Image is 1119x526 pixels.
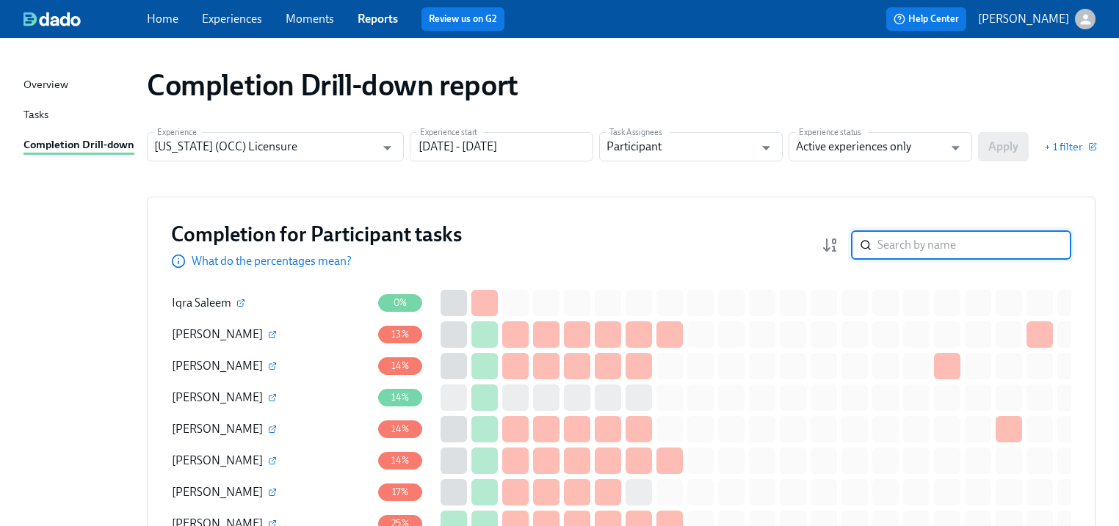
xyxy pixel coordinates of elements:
[429,12,497,26] a: Review us on G2
[172,485,263,499] span: [PERSON_NAME]
[944,136,967,159] button: Open
[286,12,334,26] a: Moments
[23,76,135,95] a: Overview
[172,327,263,341] span: [PERSON_NAME]
[383,423,418,434] span: 14%
[147,67,518,103] h1: Completion Drill-down report
[383,360,418,371] span: 14%
[1044,139,1096,154] button: + 1 filter
[383,486,417,497] span: 17%
[822,236,839,254] svg: Completion rate (low to high)
[978,9,1096,29] button: [PERSON_NAME]
[172,296,231,310] span: Iqra Saleem
[172,359,263,373] span: [PERSON_NAME]
[23,12,81,26] img: dado
[23,12,147,26] a: dado
[383,455,418,466] span: 14%
[358,12,398,26] a: Reports
[192,253,352,269] p: What do the percentages mean?
[978,11,1069,27] p: [PERSON_NAME]
[23,106,135,125] a: Tasks
[172,453,263,467] span: [PERSON_NAME]
[383,392,418,403] span: 14%
[172,422,263,436] span: [PERSON_NAME]
[172,390,263,404] span: [PERSON_NAME]
[171,221,462,247] h3: Completion for Participant tasks
[147,12,178,26] a: Home
[894,12,959,26] span: Help Center
[376,136,399,159] button: Open
[383,329,418,340] span: 13%
[755,136,778,159] button: Open
[23,106,48,125] div: Tasks
[23,136,134,155] div: Completion Drill-down
[385,297,416,308] span: 0%
[202,12,262,26] a: Experiences
[877,230,1071,260] input: Search by name
[421,7,504,31] button: Review us on G2
[886,7,966,31] button: Help Center
[23,136,135,155] a: Completion Drill-down
[23,76,68,95] div: Overview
